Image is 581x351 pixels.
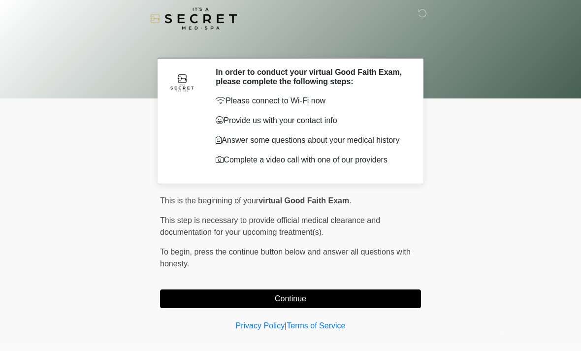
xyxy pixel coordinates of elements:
a: Privacy Policy [236,321,285,330]
a: Terms of Service [287,321,345,330]
p: Answer some questions about your medical history [216,134,406,146]
strong: virtual Good Faith Exam [258,196,349,205]
span: press the continue button below and answer all questions with honesty. [160,248,411,268]
button: Continue [160,289,421,308]
img: Agent Avatar [167,67,197,97]
img: It's A Secret Med Spa Logo [150,7,237,30]
span: This step is necessary to provide official medical clearance and documentation for your upcoming ... [160,216,380,236]
span: . [349,196,351,205]
a: | [285,321,287,330]
span: This is the beginning of your [160,196,258,205]
p: Provide us with your contact info [216,115,406,127]
h1: ‎ ‎ [153,35,428,54]
span: To begin, [160,248,194,256]
p: Complete a video call with one of our providers [216,154,406,166]
h2: In order to conduct your virtual Good Faith Exam, please complete the following steps: [216,67,406,86]
p: Please connect to Wi-Fi now [216,95,406,107]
